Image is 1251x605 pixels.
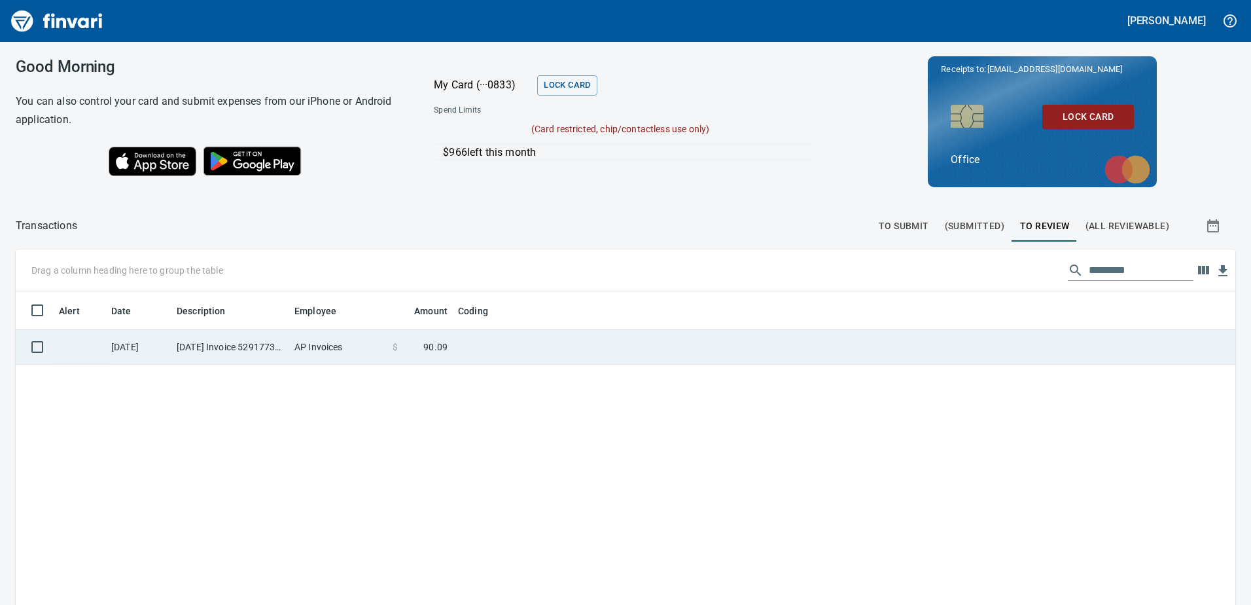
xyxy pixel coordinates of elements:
[289,330,387,365] td: AP Invoices
[434,77,532,93] p: My Card (···0833)
[111,303,132,319] span: Date
[1085,218,1169,234] span: (All Reviewable)
[109,147,196,176] img: Download on the App Store
[434,104,648,117] span: Spend Limits
[986,63,1123,75] span: [EMAIL_ADDRESS][DOMAIN_NAME]
[423,340,448,354] span: 90.09
[951,152,1134,168] p: Office
[1193,210,1235,242] button: Show transactions within a particular date range
[294,303,336,319] span: Employee
[8,5,106,37] img: Finvari
[544,78,590,93] span: Lock Card
[1127,14,1206,27] h5: [PERSON_NAME]
[196,139,309,183] img: Get it on Google Play
[294,303,353,319] span: Employee
[945,218,1004,234] span: (Submitted)
[177,303,243,319] span: Description
[393,340,398,354] span: $
[879,218,929,234] span: To Submit
[1098,149,1157,191] img: mastercard.svg
[16,92,401,129] h6: You can also control your card and submit expenses from our iPhone or Android application.
[16,218,77,234] p: Transactions
[397,303,448,319] span: Amount
[177,303,226,319] span: Description
[941,63,1144,76] p: Receipts to:
[16,218,77,234] nav: breadcrumb
[16,58,401,76] h3: Good Morning
[1193,261,1213,280] button: Choose columns to display
[59,303,97,319] span: Alert
[414,303,448,319] span: Amount
[1213,261,1233,281] button: Download Table
[1053,109,1123,125] span: Lock Card
[1124,10,1209,31] button: [PERSON_NAME]
[1042,105,1134,129] button: Lock Card
[423,122,817,136] p: This card is currently restricted to physical (chip or contactless) use only. Please contact supp...
[31,264,223,277] p: Drag a column heading here to group the table
[106,330,171,365] td: [DATE]
[111,303,149,319] span: Date
[1020,218,1070,234] span: To Review
[59,303,80,319] span: Alert
[458,303,505,319] span: Coding
[537,75,597,96] button: Lock Card
[443,145,810,160] p: $966 left this month
[171,330,289,365] td: [DATE] Invoice 5291773334 from Vestis (1-10070)
[458,303,488,319] span: Coding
